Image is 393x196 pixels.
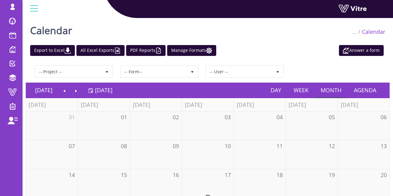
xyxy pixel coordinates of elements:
th: [DATE] [182,98,234,112]
span: -- User -- [206,66,272,77]
a: Agenda [348,83,382,97]
a: Month [315,83,348,97]
th: [DATE] [234,98,286,112]
th: [DATE] [78,98,130,112]
span: -- Form-- [121,66,187,77]
img: cal_pdf.png [155,48,162,54]
span: ... [352,28,357,35]
li: Calendar [357,28,385,36]
a: [DATE] [29,83,59,97]
h1: Calendar [30,16,72,42]
span: -- Project -- [35,66,101,77]
img: appointment_white2.png [343,48,349,54]
span: [DATE] [95,86,112,94]
th: [DATE] [338,98,390,112]
a: Previous [59,83,71,97]
a: Week [287,83,315,97]
img: cal_settings.png [206,48,212,54]
a: Export to Excel [30,45,75,56]
a: All Excel Exports [76,45,125,56]
a: [DATE] [88,83,112,97]
span: select [272,66,283,77]
th: [DATE] [26,98,78,112]
a: Day [264,83,287,97]
img: cal_download.png [65,48,71,54]
a: Next [70,83,82,97]
a: Manage Formats [167,45,216,56]
span: select [101,66,112,77]
img: cal_excel.png [114,48,121,54]
span: select [187,66,198,77]
a: Answer a form [339,45,384,56]
th: [DATE] [286,98,337,112]
a: PDF Reports [126,45,166,56]
th: [DATE] [130,98,182,112]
